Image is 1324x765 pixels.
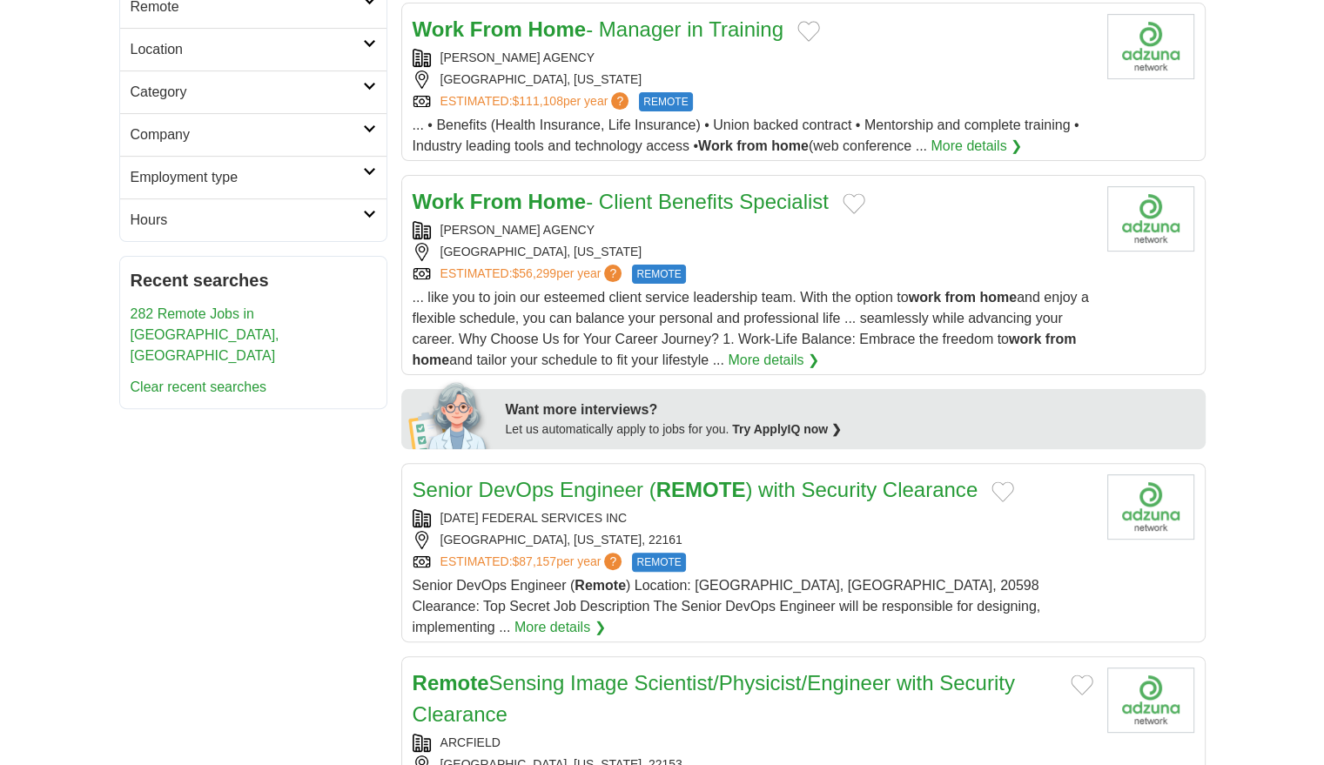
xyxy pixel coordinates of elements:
strong: from [736,138,768,153]
img: Company logo [1107,474,1194,540]
strong: Remote [575,578,626,593]
span: Senior DevOps Engineer ( ) Location: [GEOGRAPHIC_DATA], [GEOGRAPHIC_DATA], 20598 Clearance: Top S... [413,578,1041,634]
strong: Work [413,190,465,213]
strong: home [771,138,809,153]
a: Work From Home- Client Benefits Specialist [413,190,829,213]
a: Work From Home- Manager in Training [413,17,783,41]
span: $87,157 [512,554,556,568]
a: More details ❯ [931,136,1022,157]
a: Clear recent searches [131,379,267,394]
span: REMOTE [639,92,692,111]
h2: Category [131,82,363,103]
strong: from [944,290,976,305]
a: 282 Remote Jobs in [GEOGRAPHIC_DATA], [GEOGRAPHIC_DATA] [131,306,279,363]
a: Employment type [120,156,386,198]
span: ? [611,92,628,110]
div: [GEOGRAPHIC_DATA], [US_STATE], 22161 [413,531,1093,549]
strong: home [979,290,1017,305]
a: More details ❯ [728,350,819,371]
h2: Location [131,39,363,60]
strong: From [470,17,522,41]
strong: REMOTE [656,478,746,501]
div: Let us automatically apply to jobs for you. [506,420,1195,439]
a: ESTIMATED:$56,299per year? [440,265,626,284]
strong: work [909,290,941,305]
span: $56,299 [512,266,556,280]
img: Company logo [1107,186,1194,252]
span: ? [604,553,622,570]
span: REMOTE [632,265,685,284]
a: Category [120,70,386,113]
strong: work [1009,332,1041,346]
button: Add to favorite jobs [1071,674,1093,695]
a: Senior DevOps Engineer (REMOTE) with Security Clearance [413,478,978,501]
a: Company [120,113,386,156]
div: [PERSON_NAME] AGENCY [413,221,1093,239]
span: ... • Benefits (Health Insurance, Life Insurance) • Union backed contract • Mentorship and comple... [413,117,1079,153]
h2: Employment type [131,167,363,188]
strong: Home [528,17,586,41]
button: Add to favorite jobs [991,481,1014,502]
div: [GEOGRAPHIC_DATA], [US_STATE] [413,243,1093,261]
span: $111,108 [512,94,562,108]
div: [DATE] FEDERAL SERVICES INC [413,509,1093,527]
img: Company logo [1107,14,1194,79]
strong: From [470,190,522,213]
span: ... like you to join our esteemed client service leadership team. With the option to and enjoy a ... [413,290,1089,367]
a: RemoteSensing Image Scientist/Physicist/Engineer with Security Clearance [413,671,1015,726]
h2: Company [131,124,363,145]
img: apply-iq-scientist.png [408,379,493,449]
div: ARCFIELD [413,734,1093,752]
a: Location [120,28,386,70]
span: REMOTE [632,553,685,572]
strong: home [413,352,450,367]
div: [PERSON_NAME] AGENCY [413,49,1093,67]
strong: from [1045,332,1077,346]
h2: Hours [131,210,363,231]
img: Company logo [1107,668,1194,733]
strong: Work [413,17,465,41]
button: Add to favorite jobs [843,193,865,214]
button: Add to favorite jobs [797,21,820,42]
span: ? [604,265,622,282]
a: More details ❯ [514,617,606,638]
strong: Remote [413,671,489,695]
a: Try ApplyIQ now ❯ [732,422,842,436]
div: Want more interviews? [506,399,1195,420]
a: ESTIMATED:$111,108per year? [440,92,633,111]
a: Hours [120,198,386,241]
strong: Home [528,190,586,213]
a: ESTIMATED:$87,157per year? [440,553,626,572]
div: [GEOGRAPHIC_DATA], [US_STATE] [413,70,1093,89]
h2: Recent searches [131,267,376,293]
strong: Work [698,138,733,153]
